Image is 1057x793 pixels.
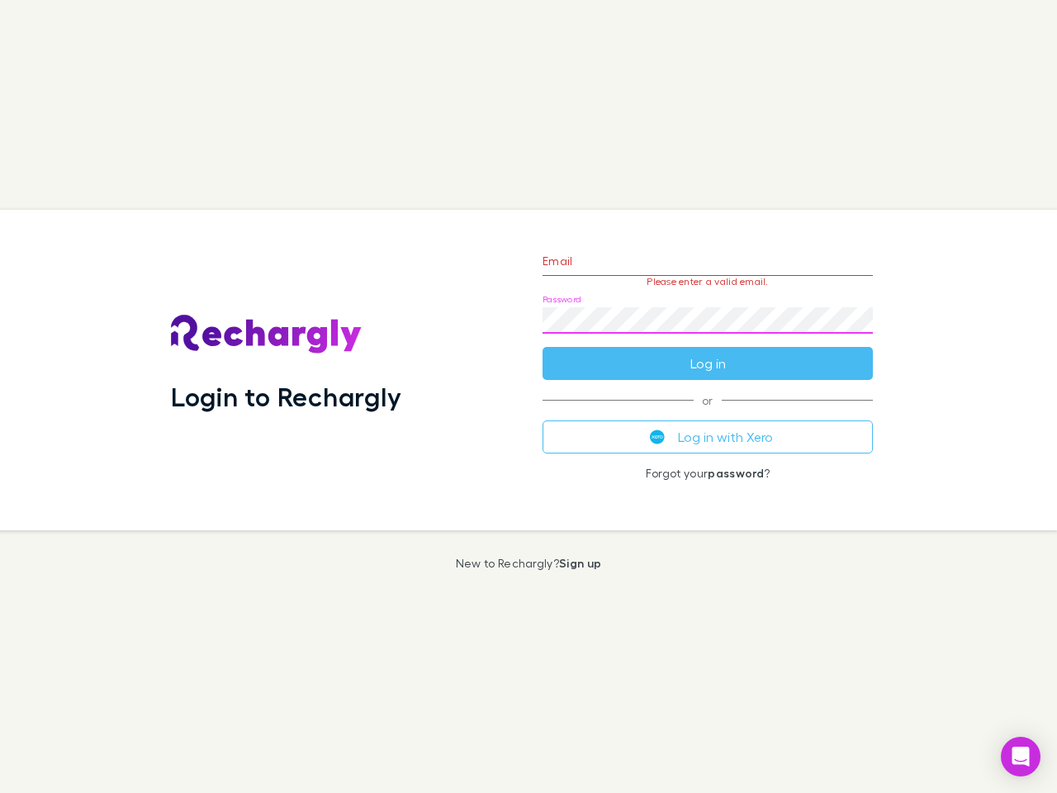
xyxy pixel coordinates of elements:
[1001,737,1040,776] div: Open Intercom Messenger
[171,315,363,354] img: Rechargly's Logo
[543,420,873,453] button: Log in with Xero
[559,556,601,570] a: Sign up
[708,466,764,480] a: password
[171,381,401,412] h1: Login to Rechargly
[543,347,873,380] button: Log in
[650,430,665,444] img: Xero's logo
[456,557,602,570] p: New to Rechargly?
[543,293,581,306] label: Password
[543,467,873,480] p: Forgot your ?
[543,276,873,287] p: Please enter a valid email.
